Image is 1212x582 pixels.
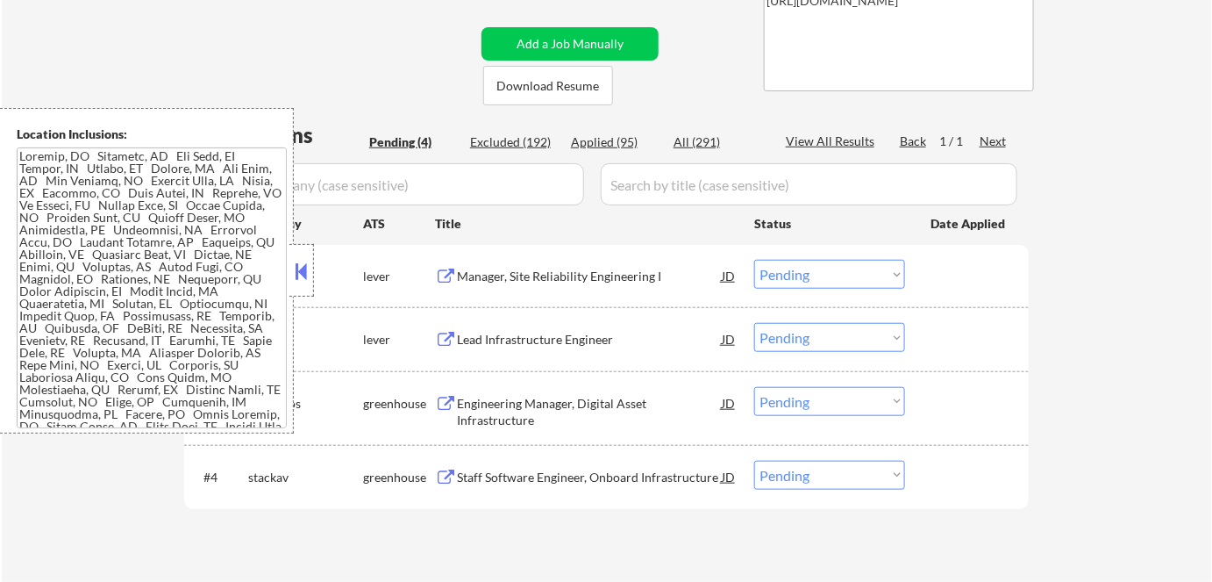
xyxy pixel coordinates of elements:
div: All (291) [674,133,761,151]
div: Title [435,215,738,233]
button: Add a Job Manually [481,27,659,61]
div: #4 [203,469,234,486]
div: Engineering Manager, Digital Asset Infrastructure [457,395,722,429]
div: Applied (95) [571,133,659,151]
div: Back [900,133,928,150]
div: JD [720,461,738,492]
div: Pending (4) [369,133,457,151]
div: Next [980,133,1008,150]
input: Search by company (case sensitive) [189,163,584,205]
div: Staff Software Engineer, Onboard Infrastructure [457,469,722,486]
div: Date Applied [930,215,1008,233]
div: ATS [363,215,435,233]
div: View All Results [786,133,880,150]
div: greenhouse [363,395,435,413]
div: Location Inclusions: [17,126,287,143]
div: greenhouse [363,469,435,486]
div: JD [720,260,738,291]
div: lever [363,331,435,348]
div: JD [720,387,738,419]
div: Status [754,207,905,239]
div: JD [720,323,738,355]
div: 1 / 1 [939,133,980,150]
input: Search by title (case sensitive) [601,163,1017,205]
div: Manager, Site Reliability Engineering I [457,268,722,285]
div: Excluded (192) [470,133,558,151]
button: Download Resume [483,66,613,105]
div: lever [363,268,435,285]
div: Lead Infrastructure Engineer [457,331,722,348]
div: stackav [248,469,363,486]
